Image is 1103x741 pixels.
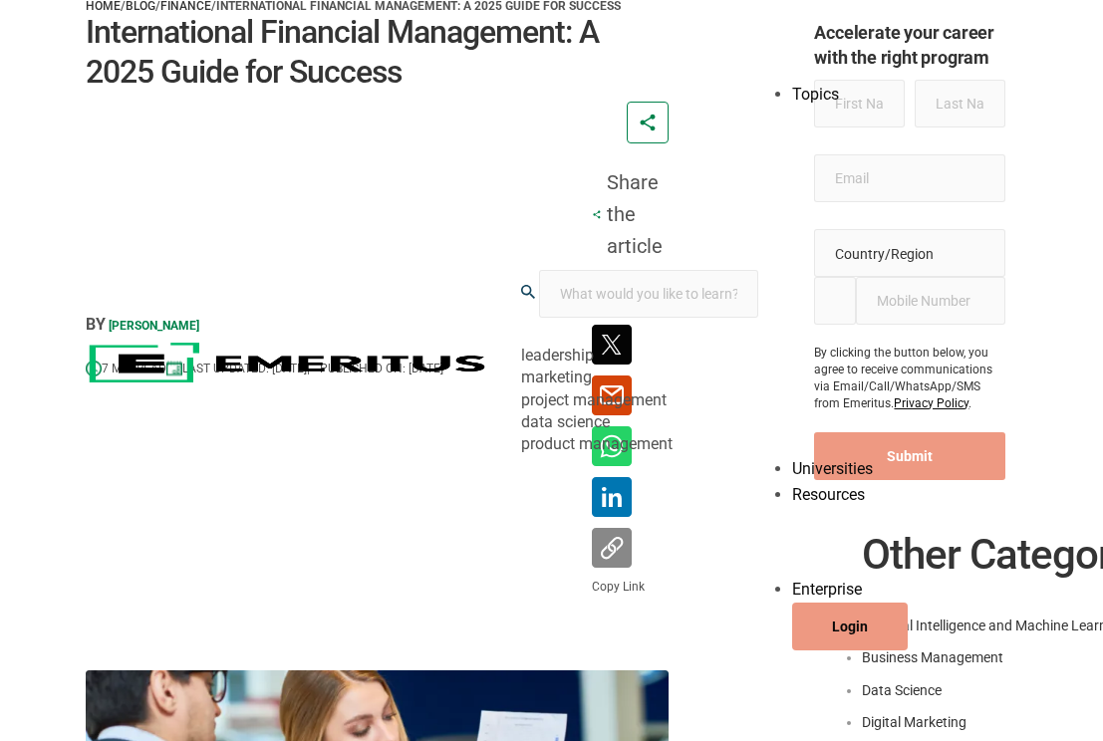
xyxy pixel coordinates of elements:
div: product management [521,433,758,455]
button: search [521,285,535,302]
a: Universities [792,459,873,478]
a: Topics [792,85,839,104]
input: woocommerce-product-search-field-0 [539,270,758,318]
div: project management [521,389,758,411]
a: Resources [792,485,865,504]
div: data science [521,411,758,433]
a: Login [832,616,868,637]
a: Enterprise [792,580,862,599]
div: marketing [521,367,758,388]
div: leadership [521,345,758,367]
